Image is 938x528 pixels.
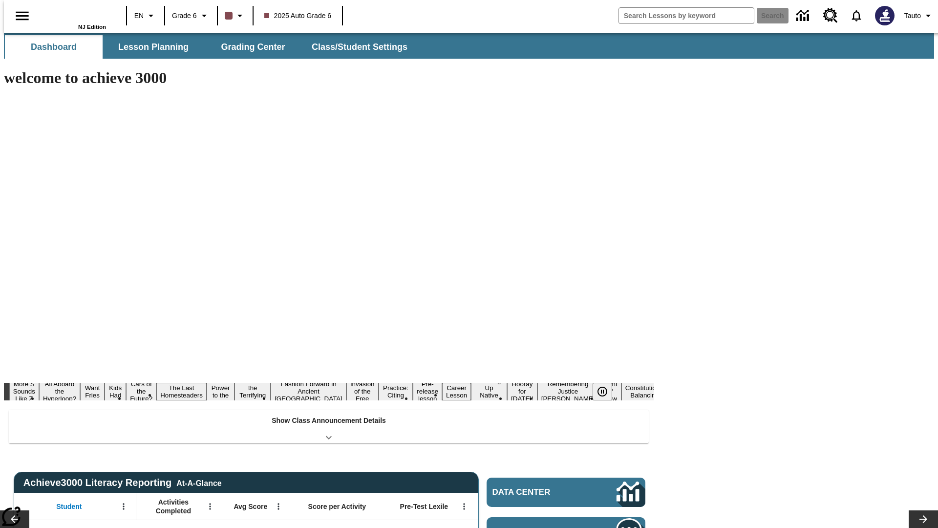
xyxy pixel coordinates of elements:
h1: welcome to achieve 3000 [4,69,654,87]
a: Notifications [844,3,869,28]
button: Slide 10 The Invasion of the Free CD [346,372,379,411]
a: Data Center [487,478,645,507]
button: Slide 15 Hooray for Constitution Day! [507,379,537,404]
button: Language: EN, Select a language [130,7,161,24]
button: Slide 7 Solar Power to the People [207,375,235,408]
button: Open side menu [8,1,37,30]
button: Slide 4 Dirty Jobs Kids Had To Do [105,368,126,415]
a: Data Center [790,2,817,29]
button: Slide 16 Remembering Justice O'Connor [537,379,599,404]
button: Pause [593,383,612,400]
span: EN [134,11,144,21]
button: Open Menu [271,499,286,514]
button: Select a new avatar [869,3,900,28]
button: Class color is dark brown. Change class color [221,7,250,24]
button: Slide 12 Pre-release lesson [413,379,442,404]
div: SubNavbar [4,35,416,59]
input: search field [619,8,754,23]
img: Avatar [875,6,895,25]
div: Home [43,3,106,30]
button: Dashboard [5,35,103,59]
button: Slide 3 Do You Want Fries With That? [80,368,105,415]
button: Slide 6 The Last Homesteaders [156,383,207,400]
button: Slide 11 Mixed Practice: Citing Evidence [379,375,413,408]
button: Open Menu [457,499,471,514]
button: Slide 8 Attack of the Terrifying Tomatoes [234,375,271,408]
span: Achieve3000 Literacy Reporting [23,477,222,488]
span: Avg Score [234,502,267,511]
button: Lesson Planning [105,35,202,59]
button: Grade: Grade 6, Select a grade [168,7,214,24]
button: Grading Center [204,35,302,59]
button: Profile/Settings [900,7,938,24]
span: Pre-Test Lexile [400,502,448,511]
button: Lesson carousel, Next [909,510,938,528]
button: Class/Student Settings [304,35,415,59]
button: Slide 13 Career Lesson [442,383,471,400]
span: 2025 Auto Grade 6 [264,11,332,21]
button: Slide 14 Cooking Up Native Traditions [471,375,507,408]
span: Data Center [492,487,584,497]
p: Show Class Announcement Details [272,416,386,426]
button: Open Menu [203,499,217,514]
a: Resource Center, Will open in new tab [817,2,844,29]
span: Tauto [904,11,921,21]
button: Slide 2 All Aboard the Hyperloop? [39,379,80,404]
span: Score per Activity [308,502,366,511]
span: Grade 6 [172,11,197,21]
span: Activities Completed [141,498,206,515]
span: NJ Edition [78,24,106,30]
button: Slide 5 Cars of the Future? [126,379,156,404]
button: Slide 18 The Constitution's Balancing Act [621,375,668,408]
span: Student [56,502,82,511]
button: Open Menu [116,499,131,514]
button: Slide 1 More S Sounds Like Z [9,379,39,404]
a: Home [43,4,106,24]
div: Pause [593,383,622,400]
div: SubNavbar [4,33,934,59]
div: Show Class Announcement Details [9,410,649,443]
button: Slide 9 Fashion Forward in Ancient Rome [271,379,346,404]
div: At-A-Glance [176,477,221,488]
